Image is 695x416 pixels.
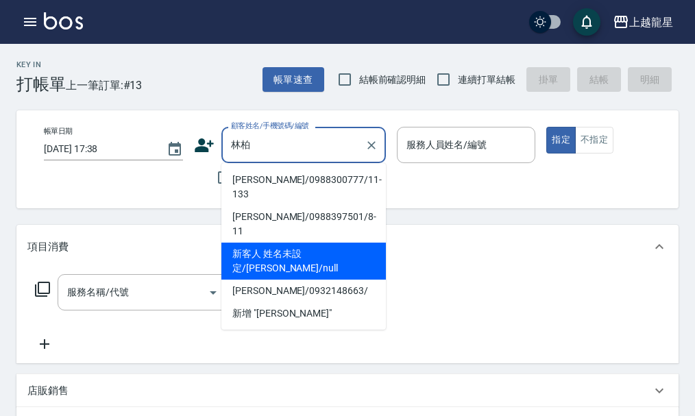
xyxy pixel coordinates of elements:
[16,75,66,94] h3: 打帳單
[458,73,515,87] span: 連續打單結帳
[221,280,386,302] li: [PERSON_NAME]/0932148663/
[44,126,73,136] label: 帳單日期
[27,384,69,398] p: 店販銷售
[359,73,426,87] span: 結帳前確認明細
[44,138,153,160] input: YYYY/MM/DD hh:mm
[158,133,191,166] button: Choose date, selected date is 2025-10-08
[16,225,679,269] div: 項目消費
[221,169,386,206] li: [PERSON_NAME]/0988300777/11-133
[221,302,386,325] li: 新增 "[PERSON_NAME]"
[546,127,576,154] button: 指定
[44,12,83,29] img: Logo
[66,77,143,94] span: 上一筆訂單:#13
[263,67,324,93] button: 帳單速查
[573,8,600,36] button: save
[629,14,673,31] div: 上越龍星
[575,127,613,154] button: 不指定
[362,136,381,155] button: Clear
[16,374,679,407] div: 店販銷售
[221,206,386,243] li: [PERSON_NAME]/0988397501/8-11
[202,282,224,304] button: Open
[27,240,69,254] p: 項目消費
[16,60,66,69] h2: Key In
[231,121,309,131] label: 顧客姓名/手機號碼/編號
[221,243,386,280] li: 新客人 姓名未設定/[PERSON_NAME]/null
[607,8,679,36] button: 上越龍星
